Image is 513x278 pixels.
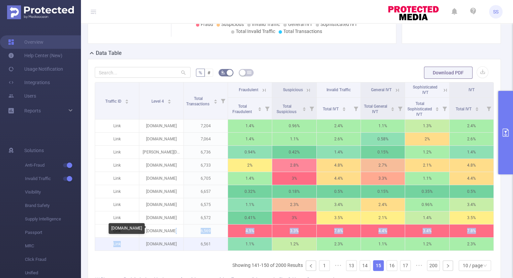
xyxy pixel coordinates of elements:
[320,22,357,27] span: Sophisticated IVT
[184,238,228,250] p: 6,561
[213,98,217,100] i: icon: caret-up
[272,198,316,211] p: 2.3%
[361,172,405,185] p: 3.3%
[450,146,493,159] p: 1.4%
[371,88,392,92] span: General IVT
[443,260,453,271] li: Next Page
[25,199,81,212] span: Brand Safety
[450,185,493,198] p: 0.5%
[283,29,322,34] span: Total Transactions
[139,119,183,132] p: [DOMAIN_NAME]
[405,133,449,145] p: 2%
[8,89,36,103] a: Users
[139,224,183,237] p: [DOMAIN_NAME]
[395,98,405,119] i: Filter menu
[139,172,183,185] p: [DOMAIN_NAME]
[346,260,357,271] li: 13
[184,133,228,145] p: 7,064
[342,106,346,110] div: Sort
[361,119,405,132] p: 1.1%
[435,108,439,110] i: icon: caret-down
[95,198,139,211] p: Link
[228,146,272,159] p: 0.94%
[167,98,171,102] div: Sort
[361,211,405,224] p: 2.1%
[125,98,129,100] i: icon: caret-up
[405,146,449,159] p: 1.2%
[207,70,210,75] span: #
[272,211,316,224] p: 3%
[228,198,272,211] p: 1.1%
[25,212,81,226] span: Supply Intelligence
[317,146,361,159] p: 1.4%
[302,106,306,108] i: icon: caret-up
[95,238,139,250] p: Link
[228,238,272,250] p: 1.1%
[239,88,258,92] span: Fraudulent
[475,106,479,108] i: icon: caret-up
[184,224,228,237] p: 6,569
[407,101,432,117] span: Total Sophisticated IVT
[184,185,228,198] p: 6,657
[400,260,411,271] li: 17
[95,133,139,145] p: Link
[184,172,228,185] p: 6,705
[24,104,41,117] a: Reports
[446,264,450,268] i: icon: right
[24,144,44,157] span: Solutions
[307,98,316,119] i: Filter menu
[435,106,439,110] div: Sort
[25,253,81,266] span: Click Fraud
[272,224,316,237] p: 3.3%
[414,260,424,271] li: Next 5 Pages
[463,260,483,271] div: 10 / page
[319,260,330,271] a: 1
[351,98,361,119] i: Filter menu
[221,70,225,74] i: icon: bg-colors
[184,159,228,172] p: 6,733
[218,82,228,119] i: Filter menu
[361,238,405,250] p: 1.1%
[333,260,343,271] span: •••
[221,22,244,27] span: Suspicious
[184,119,228,132] p: 7,204
[456,107,473,111] span: Total IVT
[125,101,129,103] i: icon: caret-down
[167,101,171,103] i: icon: caret-down
[262,98,272,119] i: Filter menu
[228,133,272,145] p: 1.4%
[25,185,81,199] span: Visibility
[25,226,81,239] span: Passport
[247,70,251,74] i: icon: table
[361,159,405,172] p: 2.7%
[493,5,498,19] span: SS
[236,29,275,34] span: Total Invalid Traffic
[7,5,74,19] img: Protected Media
[306,260,316,271] li: Previous Page
[95,172,139,185] p: Link
[167,98,171,100] i: icon: caret-up
[361,198,405,211] p: 2.4%
[151,99,165,104] span: Level 4
[186,96,210,106] span: Total Transactions
[258,108,262,110] i: icon: caret-down
[361,224,405,237] p: 4.4%
[427,260,439,271] a: 200
[424,67,473,79] button: Download PDF
[309,264,313,268] i: icon: left
[387,260,397,271] a: 16
[346,260,357,271] a: 13
[405,119,449,132] p: 1.3%
[317,238,361,250] p: 2.3%
[483,264,487,268] i: icon: down
[25,159,81,172] span: Anti-Fraud
[8,49,62,62] a: Help Center (New)
[484,98,493,119] i: Filter menu
[342,106,346,108] i: icon: caret-up
[323,107,340,111] span: Total IVT
[25,172,81,185] span: Invalid Traffic
[139,198,183,211] p: [DOMAIN_NAME]
[272,238,316,250] p: 1.2%
[96,49,122,57] h2: Data Table
[95,119,139,132] p: Link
